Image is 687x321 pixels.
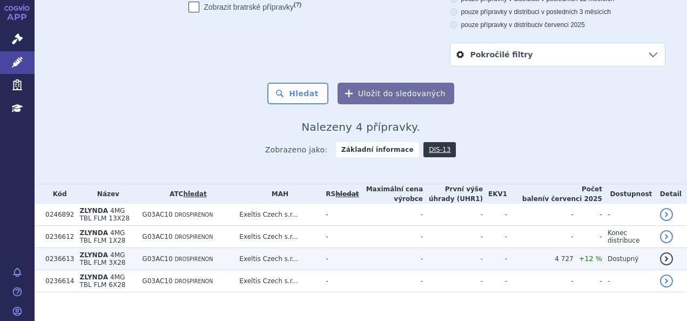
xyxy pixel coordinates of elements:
[483,270,507,292] td: -
[142,233,172,240] span: G03AC10
[137,184,234,204] th: ATC
[507,270,573,292] td: -
[483,184,507,204] th: EKV1
[483,226,507,248] td: -
[423,270,483,292] td: -
[507,226,573,248] td: -
[40,248,74,270] td: 0236613
[188,2,301,12] label: Zobrazit bratrské přípravky
[544,195,602,203] span: v červenci 2025
[79,229,125,244] span: 4MG TBL FLM 1X28
[483,204,507,226] td: -
[335,190,359,198] a: vyhledávání neobsahuje žádnou platnou referenční skupinu
[338,83,454,104] button: Uložit do sledovaných
[79,207,107,215] span: ZLYNDA
[267,83,328,104] button: Hledat
[301,121,420,133] span: Nalezeny 4 přípravky.
[79,251,125,266] span: 4MG TBL FLM 3X28
[574,204,602,226] td: -
[660,275,673,287] a: detail
[79,207,130,222] span: 4MG TBL FLM 13X28
[423,142,456,157] a: DIS-13
[79,251,107,259] span: ZLYNDA
[574,270,602,292] td: -
[507,204,573,226] td: -
[660,230,673,243] a: detail
[234,248,320,270] td: Exeltis Czech s.r...
[423,226,483,248] td: -
[174,278,213,284] span: DROSPIRENON
[450,21,665,29] label: pouze přípravky v distribuci
[540,21,585,29] span: v červenci 2025
[336,142,419,157] strong: Základní informace
[450,43,665,66] a: Pokročilé filtry
[320,248,359,270] td: -
[359,270,423,292] td: -
[359,204,423,226] td: -
[174,256,213,262] span: DROSPIRENON
[142,211,172,218] span: G03AC10
[655,184,687,204] th: Detail
[507,248,573,270] td: 4 727
[234,226,320,248] td: Exeltis Czech s.r...
[359,184,423,204] th: Maximální cena výrobce
[234,204,320,226] td: Exeltis Czech s.r...
[423,248,483,270] td: -
[74,184,137,204] th: Název
[423,204,483,226] td: -
[183,190,206,198] a: hledat
[40,226,74,248] td: 0236612
[335,190,359,198] del: hledat
[423,184,483,204] th: První výše úhrady (UHR1)
[40,184,74,204] th: Kód
[602,270,655,292] td: -
[450,8,665,16] label: pouze přípravky v distribuci v posledních 3 měsících
[602,204,655,226] td: -
[40,204,74,226] td: 0246892
[234,270,320,292] td: Exeltis Czech s.r...
[142,277,172,285] span: G03AC10
[79,273,125,289] span: 4MG TBL FLM 6X28
[574,226,602,248] td: -
[320,270,359,292] td: -
[79,229,107,237] span: ZLYNDA
[507,184,602,204] th: Počet balení
[79,273,107,281] span: ZLYNDA
[602,184,655,204] th: Dostupnost
[174,234,213,240] span: DROSPIRENON
[579,255,602,263] span: +12 %
[602,226,655,248] td: Konec distribuce
[483,248,507,270] td: -
[320,226,359,248] td: -
[320,184,359,204] th: RS
[660,208,673,221] a: detail
[602,248,655,270] td: Dostupný
[359,248,423,270] td: -
[294,1,301,8] abbr: (?)
[359,226,423,248] td: -
[40,270,74,292] td: 0236614
[265,142,328,157] span: Zobrazeno jako:
[320,204,359,226] td: -
[660,252,673,265] a: detail
[174,212,213,218] span: DROSPIRENON
[234,184,320,204] th: MAH
[142,255,172,263] span: G03AC10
